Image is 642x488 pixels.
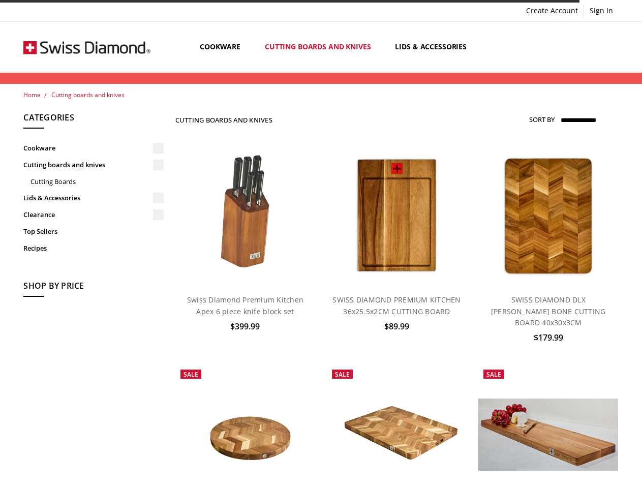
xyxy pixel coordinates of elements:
[23,90,41,99] a: Home
[332,295,461,316] a: SWISS DIAMOND PREMIUM KITCHEN 36x25.5x2CM CUTTING BOARD
[584,4,619,18] a: Sign In
[491,295,606,327] a: SWISS DIAMOND DLX [PERSON_NAME] BONE CUTTING BOARD 40x30x3CM
[491,145,605,286] img: SWISS DIAMOND DLX HERRING BONE CUTTING BOARD 40x30x3CM
[386,24,482,70] a: Lids & Accessories
[521,4,584,18] a: Create Account
[482,24,511,70] a: Show All
[175,116,272,124] h1: Cutting boards and knives
[184,370,198,379] span: Sale
[51,90,125,99] a: Cutting boards and knives
[30,173,164,190] a: Cutting Boards
[256,24,387,70] a: Cutting boards and knives
[534,332,563,343] span: $179.99
[175,145,316,286] a: Swiss Diamond Apex 6 piece knife block set
[23,280,164,297] h5: Shop By Price
[478,145,619,286] a: SWISS DIAMOND DLX HERRING BONE CUTTING BOARD 40x30x3CM
[486,370,501,379] span: Sale
[191,24,256,70] a: Cookware
[343,145,450,286] img: SWISS DIAMOND PREMIUM KITCHEN 36x25.5x2CM CUTTING BOARD
[23,22,150,73] img: Free Shipping On Every Order
[23,223,164,240] a: Top Sellers
[23,190,164,206] a: Lids & Accessories
[23,240,164,257] a: Recipes
[335,370,350,379] span: Sale
[478,399,619,470] img: SWISS DIAMOND DLX LONG-GRAIN Acacia Serving Board 60x20x2.5cm
[327,145,467,286] a: SWISS DIAMOND PREMIUM KITCHEN 36x25.5x2CM CUTTING BOARD
[529,111,555,128] label: Sort By
[230,321,260,332] span: $399.99
[204,145,286,286] img: Swiss Diamond Apex 6 piece knife block set
[384,321,409,332] span: $89.99
[23,206,164,223] a: Clearance
[23,140,164,157] a: Cookware
[23,111,164,129] h5: Categories
[327,388,467,481] img: SWISS DIAMOND DLX HERRINGBONE ACACIA CUTTING BOARD 50x38x3cm
[187,295,303,316] a: Swiss Diamond Premium Kitchen Apex 6 piece knife block set
[23,157,164,173] a: Cutting boards and knives
[175,388,316,481] img: SWISS DIAMOND DLX ROUND HERRINGBONE ACACIA CUTTING BOARD 38x3cm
